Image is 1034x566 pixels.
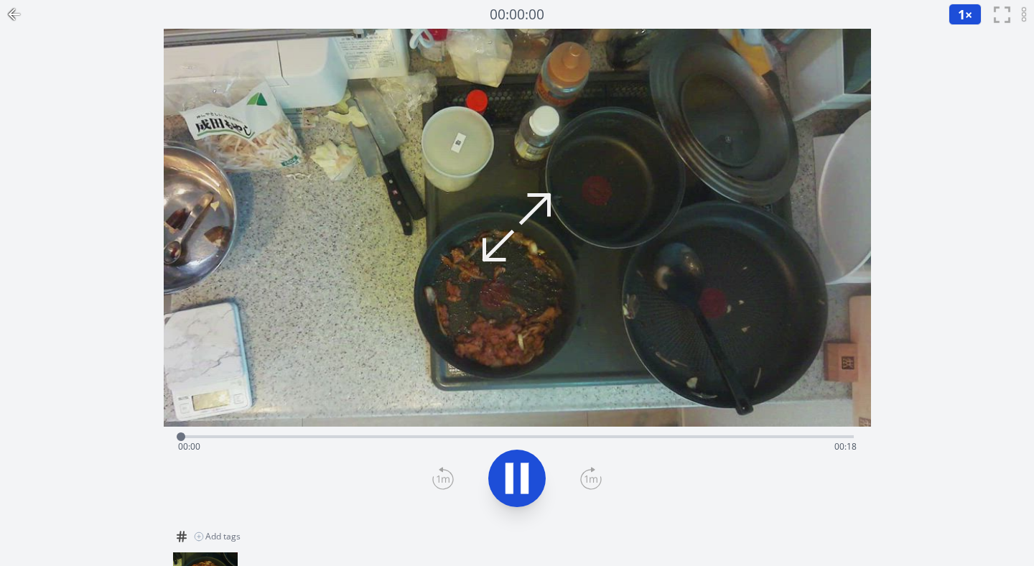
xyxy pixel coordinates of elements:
[834,440,857,453] span: 00:18
[188,525,246,548] button: Add tags
[958,6,965,23] span: 1
[490,4,544,25] a: 00:00:00
[205,531,241,542] span: Add tags
[949,4,982,25] button: 1×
